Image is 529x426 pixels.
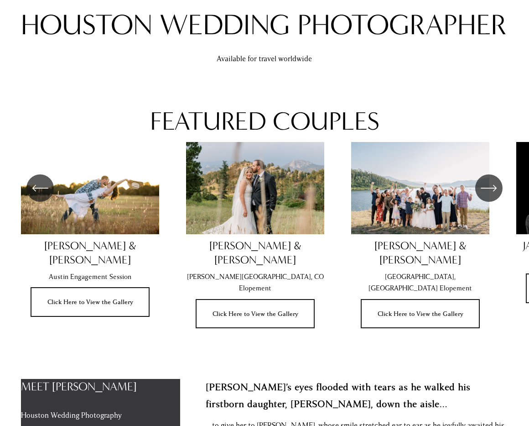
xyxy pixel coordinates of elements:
[361,299,480,329] a: Click Here to View the Gallery
[206,380,473,411] strong: [PERSON_NAME]’s eyes flooded with tears as he walked his firstborn daughter, [PERSON_NAME], down ...
[31,287,150,317] a: Click Here to View the Gallery
[206,53,324,66] p: Available for travel worldwide
[21,410,122,421] span: Houston Wedding Photography
[21,11,507,39] h1: Houston Wedding Photographer
[21,380,137,394] span: meet [PERSON_NAME]
[475,174,503,202] button: Next
[21,101,508,142] p: featured couples
[196,299,315,329] a: Click Here to View the Gallery
[26,174,54,202] button: Previous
